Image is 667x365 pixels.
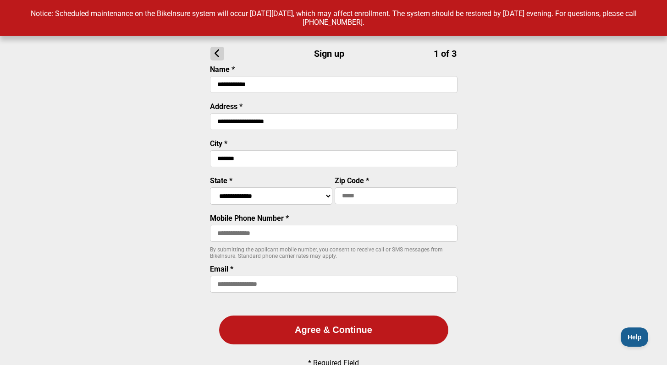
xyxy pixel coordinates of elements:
[210,214,289,223] label: Mobile Phone Number *
[210,102,243,111] label: Address *
[210,176,232,185] label: State *
[210,65,235,74] label: Name *
[335,176,369,185] label: Zip Code *
[434,48,457,59] span: 1 of 3
[210,265,233,273] label: Email *
[210,139,227,148] label: City *
[621,327,649,347] iframe: Toggle Customer Support
[210,246,458,259] p: By submitting the applicant mobile number, you consent to receive call or SMS messages from BikeI...
[219,316,448,344] button: Agree & Continue
[210,47,457,60] h1: Sign up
